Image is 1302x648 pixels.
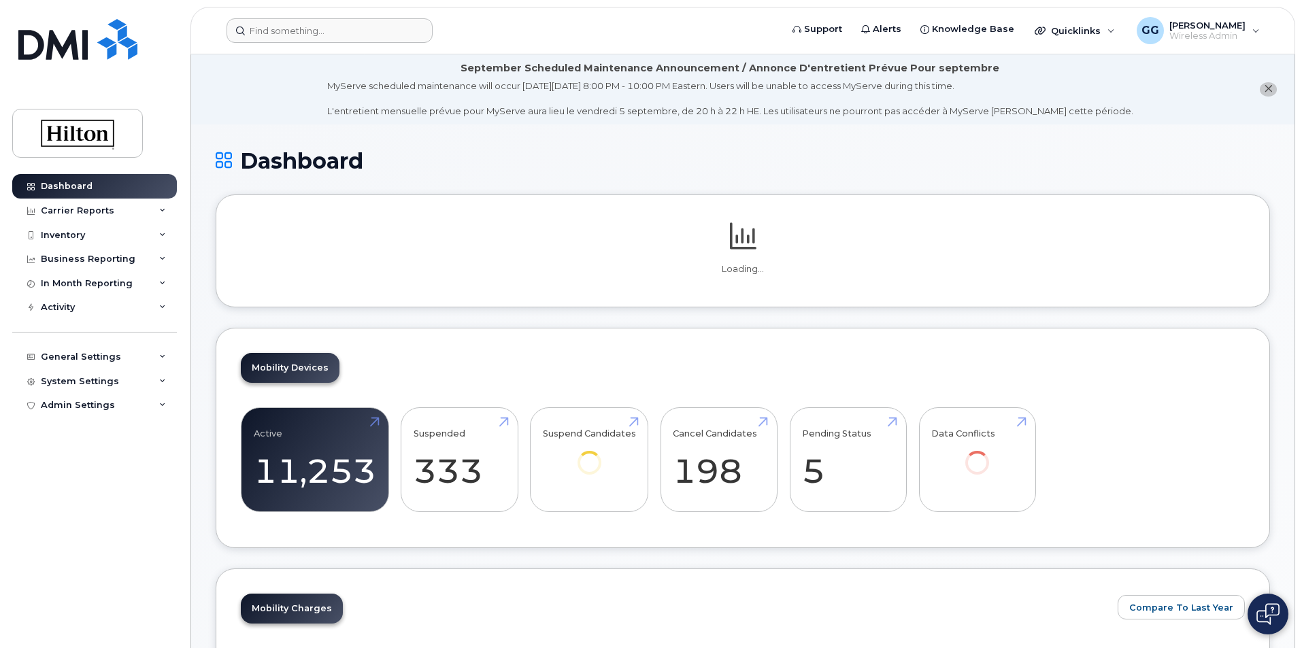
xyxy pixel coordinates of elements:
button: Compare To Last Year [1118,595,1245,619]
a: Data Conflicts [931,415,1023,493]
button: close notification [1260,82,1277,97]
img: Open chat [1256,603,1280,625]
h1: Dashboard [216,149,1270,173]
a: Cancel Candidates 198 [673,415,765,505]
div: September Scheduled Maintenance Announcement / Annonce D'entretient Prévue Pour septembre [461,61,999,75]
span: Compare To Last Year [1129,601,1233,614]
a: Mobility Devices [241,353,339,383]
a: Suspended 333 [414,415,505,505]
a: Pending Status 5 [802,415,894,505]
div: MyServe scheduled maintenance will occur [DATE][DATE] 8:00 PM - 10:00 PM Eastern. Users will be u... [327,80,1133,118]
a: Active 11,253 [254,415,376,505]
p: Loading... [241,263,1245,275]
a: Suspend Candidates [543,415,636,493]
a: Mobility Charges [241,594,343,624]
